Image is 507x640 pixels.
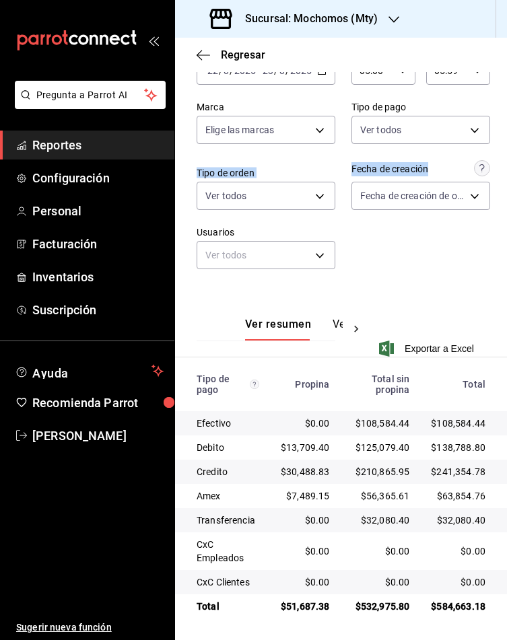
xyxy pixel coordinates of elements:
[351,544,409,558] div: $0.00
[32,363,146,379] span: Ayuda
[205,123,274,137] span: Elige las marcas
[245,318,343,341] div: navigation tabs
[351,600,409,613] div: $532,975.80
[281,441,330,454] div: $13,709.40
[281,465,330,478] div: $30,488.83
[32,202,164,220] span: Personal
[351,102,490,112] label: Tipo de pago
[281,513,330,527] div: $0.00
[197,417,259,430] div: Efectivo
[360,123,401,137] span: Ver todos
[197,465,259,478] div: Credito
[148,35,159,46] button: open_drawer_menu
[351,465,409,478] div: $210,865.95
[197,600,259,613] div: Total
[351,489,409,503] div: $56,365.61
[32,235,164,253] span: Facturación
[197,241,335,269] div: Ver todos
[15,81,166,109] button: Pregunta a Parrot AI
[32,301,164,319] span: Suscripción
[431,489,485,503] div: $63,854.76
[197,575,259,589] div: CxC Clientes
[351,417,409,430] div: $108,584.44
[197,489,259,503] div: Amex
[250,380,259,389] svg: Los pagos realizados con Pay y otras terminales son montos brutos.
[431,465,485,478] div: $241,354.78
[234,11,378,27] h3: Sucursal: Mochomos (Mty)
[281,417,330,430] div: $0.00
[431,544,485,558] div: $0.00
[281,544,330,558] div: $0.00
[197,538,259,565] div: CxC Empleados
[197,441,259,454] div: Debito
[281,600,330,613] div: $51,687.38
[32,427,164,445] span: [PERSON_NAME]
[351,575,409,589] div: $0.00
[431,379,485,390] div: Total
[197,227,335,237] label: Usuarios
[205,189,246,203] span: Ver todos
[9,98,166,112] a: Pregunta a Parrot AI
[16,620,164,635] span: Sugerir nueva función
[360,189,465,203] span: Fecha de creación de orden
[197,48,265,61] button: Regresar
[351,162,428,176] div: Fecha de creación
[32,394,164,412] span: Recomienda Parrot
[351,441,409,454] div: $125,079.40
[382,341,474,357] button: Exportar a Excel
[431,575,485,589] div: $0.00
[32,136,164,154] span: Reportes
[431,513,485,527] div: $32,080.40
[245,318,311,341] button: Ver resumen
[36,88,145,102] span: Pregunta a Parrot AI
[333,318,383,341] button: Ver pagos
[197,168,335,178] label: Tipo de orden
[431,441,485,454] div: $138,788.80
[197,374,259,395] div: Tipo de pago
[32,169,164,187] span: Configuración
[281,379,330,390] div: Propina
[351,374,409,395] div: Total sin propina
[351,513,409,527] div: $32,080.40
[221,48,265,61] span: Regresar
[281,489,330,503] div: $7,489.15
[197,513,259,527] div: Transferencia
[197,102,335,112] label: Marca
[431,600,485,613] div: $584,663.18
[431,417,485,430] div: $108,584.44
[32,268,164,286] span: Inventarios
[281,575,330,589] div: $0.00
